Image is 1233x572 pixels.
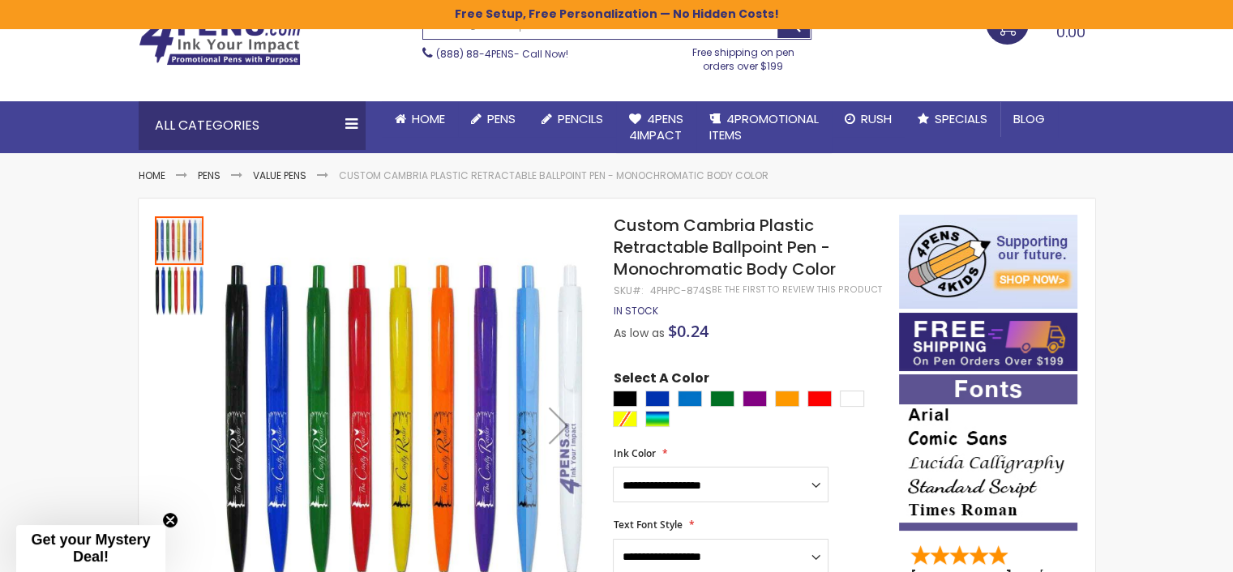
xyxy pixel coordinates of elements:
div: Availability [613,305,657,318]
span: Specials [935,110,987,127]
div: Blue Light [678,391,702,407]
span: 0.00 [1056,22,1085,42]
img: Free shipping on orders over $199 [899,313,1077,371]
a: Pencils [529,101,616,137]
a: (888) 88-4PENS [436,47,514,61]
strong: SKU [613,284,643,297]
span: As low as [613,325,664,341]
a: Pens [458,101,529,137]
div: Red [807,391,832,407]
span: Get your Mystery Deal! [31,531,150,565]
span: Home [412,110,445,127]
span: Rush [861,110,892,127]
span: Text Font Style [613,518,682,531]
a: Rush [832,101,905,137]
span: Ink Color [613,446,655,460]
span: Pens [487,110,516,127]
span: $0.24 [667,320,708,342]
div: Free shipping on pen orders over $199 [675,40,811,72]
span: Custom Cambria Plastic Retractable Ballpoint Pen - Monochromatic Body Color [613,214,835,280]
img: 4pens 4 kids [899,215,1077,309]
a: 4PROMOTIONALITEMS [696,101,832,154]
div: Orange [775,391,799,407]
img: font-personalization-examples [899,374,1077,531]
span: 4PROMOTIONAL ITEMS [709,110,819,143]
div: Get your Mystery Deal!Close teaser [16,525,165,572]
a: Home [382,101,458,137]
li: Custom Cambria Plastic Retractable Ballpoint Pen - Monochromatic Body Color [339,169,768,182]
span: Select A Color [613,369,709,391]
div: Green [710,391,734,407]
div: White [840,391,864,407]
div: 4PHPC-874S [649,284,711,297]
span: 4Pens 4impact [629,110,683,143]
a: Blog [1000,101,1058,137]
img: 4Pens Custom Pens and Promotional Products [139,14,301,66]
div: All Categories [139,101,366,150]
a: Home [139,169,165,182]
div: Purple [743,391,767,407]
a: 4Pens4impact [616,101,696,154]
img: Custom Cambria Plastic Retractable Ballpoint Pen - Monochromatic Body Color [155,267,203,315]
a: Pens [198,169,220,182]
div: Blue [645,391,670,407]
span: In stock [613,304,657,318]
a: Value Pens [253,169,306,182]
span: Pencils [558,110,603,127]
a: Specials [905,101,1000,137]
span: - Call Now! [436,47,568,61]
div: Custom Cambria Plastic Retractable Ballpoint Pen - Monochromatic Body Color [155,265,203,315]
div: Custom Cambria Plastic Retractable Ballpoint Pen - Monochromatic Body Color [155,215,205,265]
button: Close teaser [162,512,178,528]
div: Black [613,391,637,407]
div: Assorted [645,411,670,427]
a: Be the first to review this product [711,284,881,296]
span: Blog [1013,110,1045,127]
